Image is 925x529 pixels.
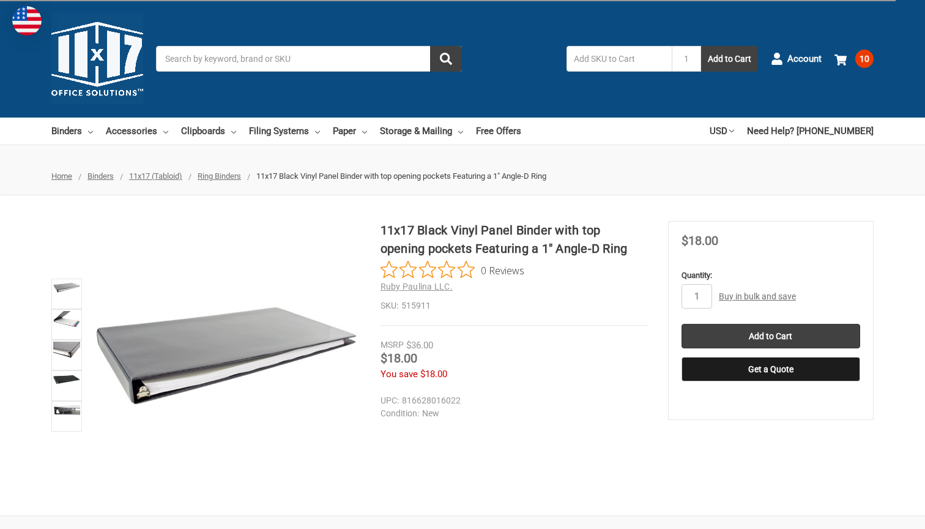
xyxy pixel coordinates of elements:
a: Binders [51,118,93,144]
img: 11x17 Black Vinyl Panel Binder with top opening pockets Featuring a 1" Angle-D Ring [53,375,80,385]
a: Accessories [106,118,168,144]
span: 11x17 Black Vinyl Panel Binder with top opening pockets Featuring a 1" Angle-D Ring [256,171,546,181]
a: 11x17 (Tabloid) [129,171,182,181]
span: 0 Reviews [481,261,524,279]
dd: 816628016022 [381,394,642,407]
a: Storage & Mailing [380,118,463,144]
a: Ruby Paulina LLC. [381,282,453,291]
span: 10 [855,50,874,68]
span: You save [381,369,418,380]
a: Ring Binders [198,171,241,181]
dt: Condition: [381,407,419,420]
a: Filing Systems [249,118,320,144]
dd: 515911 [381,299,648,312]
button: Add to Cart [701,46,758,72]
dd: New [381,407,642,420]
span: Account [787,52,822,66]
div: MSRP [381,339,404,351]
span: $18.00 [682,233,718,248]
a: Buy in bulk and save [719,291,796,301]
a: Paper [333,118,367,144]
img: 11x17 Black Vinyl Panel Binder with top opening pockets Featuring a 1" Angle-D Ring [53,342,80,358]
span: $18.00 [420,369,447,380]
span: $18.00 [381,351,417,366]
a: Clipboards [181,118,236,144]
img: 11x17 Binder Vinyl Panel with top opening pockets Featuring a 1" Angle-D Ring Black [92,302,360,408]
img: 11x17 Black Vinyl Panel Binder with top opening pockets Featuring a 1" Angle-D Ring [53,311,80,328]
a: USD [710,118,734,144]
span: $36.00 [406,340,433,351]
a: Home [51,171,72,181]
img: 11x17 Binder Vinyl Panel with top opening pockets Featuring a 1" Angle-D Ring Black [53,282,80,293]
h1: 11x17 Black Vinyl Panel Binder with top opening pockets Featuring a 1" Angle-D Ring [381,221,648,258]
img: duty and tax information for United States [12,6,42,36]
img: 11x17 Black Vinyl Panel Binder with top opening pockets Featuring a 1" Angle-D Ring [53,405,80,415]
button: Get a Quote [682,357,860,381]
img: 11x17.com [51,13,143,105]
a: Need Help? [PHONE_NUMBER] [747,118,874,144]
a: Account [771,43,822,75]
dt: SKU: [381,299,398,312]
a: Free Offers [476,118,521,144]
iframe: Google Customer Reviews [824,496,925,529]
button: Rated 0 out of 5 stars from 0 reviews. Jump to reviews. [381,261,524,279]
input: Add to Cart [682,324,860,348]
dt: UPC: [381,394,399,407]
a: Binders [87,171,114,181]
input: Add SKU to Cart [567,46,672,72]
label: Quantity: [682,269,860,282]
input: Search by keyword, brand or SKU [156,46,462,72]
a: 10 [834,43,874,75]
